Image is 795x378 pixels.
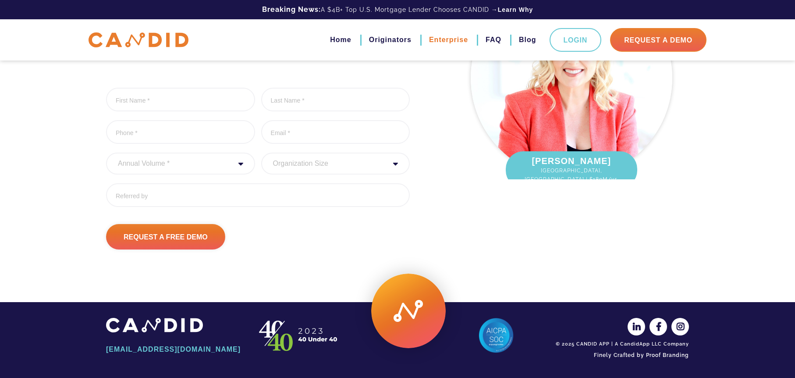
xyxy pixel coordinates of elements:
[550,28,602,52] a: Login
[553,348,689,363] a: Finely Crafted by Proof Branding
[106,183,410,207] input: Referred by
[429,32,468,47] a: Enterprise
[369,32,412,47] a: Originators
[515,166,628,184] span: [GEOGRAPHIC_DATA], [GEOGRAPHIC_DATA] | $180M/yr.
[106,342,242,357] a: [EMAIL_ADDRESS][DOMAIN_NAME]
[553,341,689,348] div: © 2025 CANDID APP | A CandidApp LLC Company
[610,28,706,52] a: Request A Demo
[261,88,410,111] input: Last Name *
[506,151,637,188] div: [PERSON_NAME]
[106,88,255,111] input: First Name *
[106,224,225,250] input: Request A Free Demo
[498,5,533,14] a: Learn Why
[330,32,351,47] a: Home
[262,5,321,14] b: Breaking News:
[261,120,410,144] input: Email *
[106,120,255,144] input: Phone *
[486,32,501,47] a: FAQ
[89,32,188,48] img: CANDID APP
[519,32,536,47] a: Blog
[106,318,203,332] img: CANDID APP
[255,318,343,353] img: CANDID APP
[479,318,514,353] img: AICPA SOC 2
